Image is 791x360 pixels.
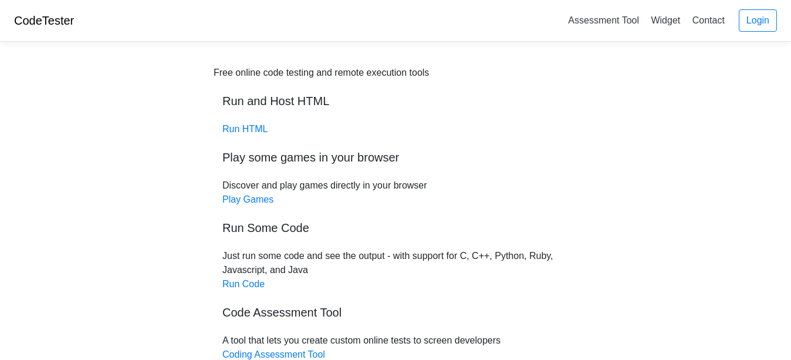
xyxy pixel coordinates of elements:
[222,194,273,204] a: Play Games
[688,11,729,30] a: Contact
[14,14,74,27] a: CodeTester
[222,150,569,164] h5: Play some games in your browser
[214,66,429,80] div: Free online code testing and remote execution tools
[222,221,569,235] h5: Run Some Code
[222,279,265,289] a: Run Code
[563,11,644,30] a: Assessment Tool
[222,305,569,319] h5: Code Assessment Tool
[222,94,569,108] h5: Run and Host HTML
[222,349,325,359] a: Coding Assessment Tool
[222,124,268,134] a: Run HTML
[739,9,777,32] a: Login
[646,11,685,30] a: Widget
